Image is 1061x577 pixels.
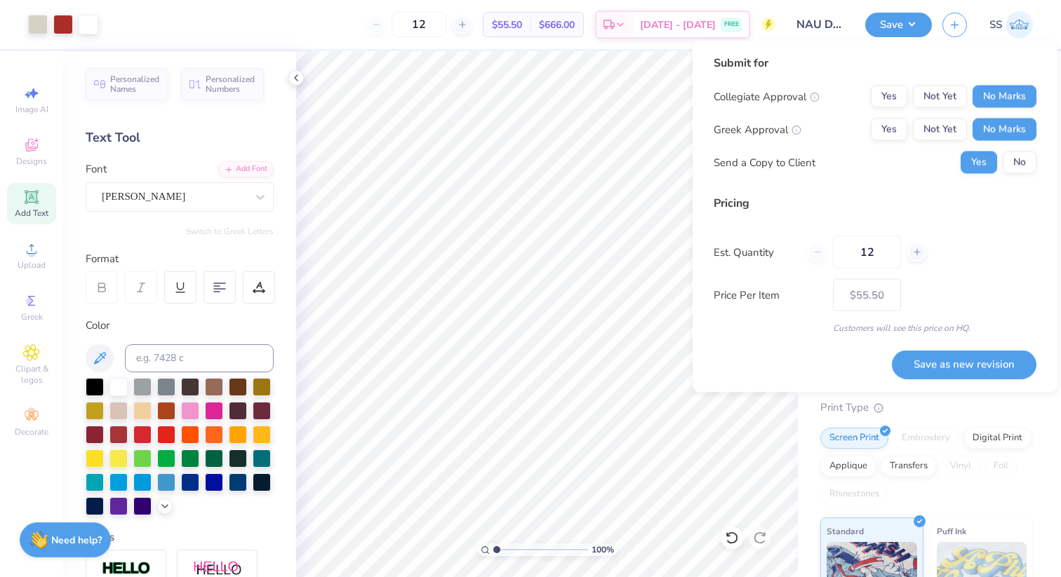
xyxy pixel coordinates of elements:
[16,156,47,167] span: Designs
[820,484,888,505] div: Rhinestones
[102,561,151,577] img: Stroke
[15,104,48,115] span: Image AI
[871,118,907,141] button: Yes
[973,118,1036,141] button: No Marks
[86,128,274,147] div: Text Tool
[820,456,876,477] div: Applique
[592,543,614,556] span: 100 %
[125,344,274,372] input: e.g. 7428 c
[937,524,966,538] span: Puff Ink
[86,529,274,545] div: Styles
[86,161,107,177] label: Font
[714,55,1036,72] div: Submit for
[827,524,864,538] span: Standard
[714,244,797,260] label: Est. Quantity
[820,428,888,449] div: Screen Print
[15,208,48,219] span: Add Text
[206,74,255,94] span: Personalized Numbers
[714,322,1036,334] div: Customers will see this price on HQ.
[941,456,980,477] div: Vinyl
[820,400,1033,416] div: Print Type
[1006,11,1033,39] img: Sidra Saturay
[892,350,1036,379] button: Save as new revision
[186,226,274,237] button: Switch to Greek Letters
[86,251,275,267] div: Format
[714,195,1036,212] div: Pricing
[21,311,43,323] span: Greek
[640,18,716,32] span: [DATE] - [DATE]
[871,86,907,108] button: Yes
[218,161,274,177] div: Add Font
[110,74,160,94] span: Personalized Names
[15,426,48,437] span: Decorate
[86,318,274,334] div: Color
[973,86,1036,108] button: No Marks
[961,151,997,174] button: Yes
[724,20,739,29] span: FREE
[492,18,522,32] span: $55.50
[963,428,1032,449] div: Digital Print
[913,86,967,108] button: Not Yet
[714,121,801,137] div: Greek Approval
[865,13,932,37] button: Save
[392,12,446,37] input: – –
[51,534,102,547] strong: Need help?
[786,11,855,39] input: Untitled Design
[714,287,822,303] label: Price Per Item
[985,456,1017,477] div: Foil
[989,11,1033,39] a: SS
[714,154,815,170] div: Send a Copy to Client
[893,428,959,449] div: Embroidery
[881,456,937,477] div: Transfers
[913,118,967,141] button: Not Yet
[989,17,1002,33] span: SS
[7,363,56,386] span: Clipart & logos
[833,236,901,269] input: – –
[18,259,46,271] span: Upload
[714,88,820,104] div: Collegiate Approval
[1003,151,1036,174] button: No
[539,18,575,32] span: $666.00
